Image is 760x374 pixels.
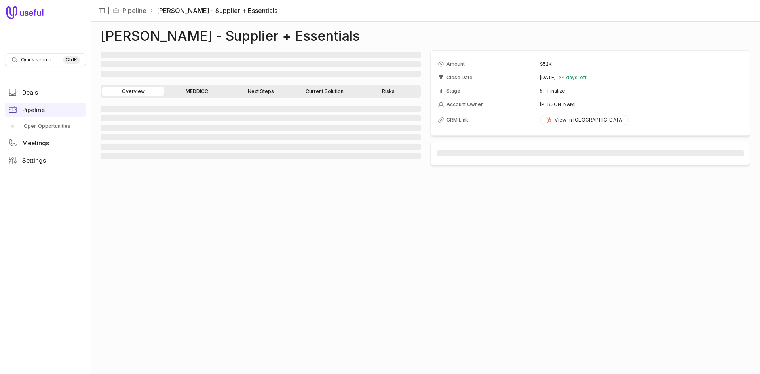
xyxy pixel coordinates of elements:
[446,101,483,108] span: Account Owner
[101,71,421,77] span: ‌
[230,87,292,96] a: Next Steps
[101,134,421,140] span: ‌
[63,56,80,64] kbd: Ctrl K
[5,103,86,117] a: Pipeline
[540,98,743,111] td: [PERSON_NAME]
[5,120,86,133] a: Open Opportunities
[101,144,421,150] span: ‌
[540,85,743,97] td: 5 - Finalize
[5,153,86,167] a: Settings
[101,153,421,159] span: ‌
[540,58,743,70] td: $52K
[122,6,146,15] a: Pipeline
[150,6,277,15] li: [PERSON_NAME] - Supplier + Essentials
[21,57,55,63] span: Quick search...
[437,150,744,156] span: ‌
[446,74,473,81] span: Close Date
[166,87,228,96] a: MEDDICC
[101,115,421,121] span: ‌
[22,107,45,113] span: Pipeline
[5,120,86,133] div: Pipeline submenu
[101,61,421,67] span: ‌
[540,115,629,125] a: View in [GEOGRAPHIC_DATA]
[108,6,110,15] span: |
[446,88,460,94] span: Stage
[293,87,355,96] a: Current Solution
[22,158,46,163] span: Settings
[22,89,38,95] span: Deals
[5,136,86,150] a: Meetings
[357,87,419,96] a: Risks
[102,87,164,96] a: Overview
[446,61,465,67] span: Amount
[101,106,421,112] span: ‌
[96,5,108,17] button: Collapse sidebar
[101,31,360,41] h1: [PERSON_NAME] - Supplier + Essentials
[545,117,624,123] div: View in [GEOGRAPHIC_DATA]
[5,85,86,99] a: Deals
[540,74,556,81] time: [DATE]
[22,140,49,146] span: Meetings
[101,52,421,58] span: ‌
[446,117,468,123] span: CRM Link
[101,125,421,131] span: ‌
[559,74,587,81] span: 24 days left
